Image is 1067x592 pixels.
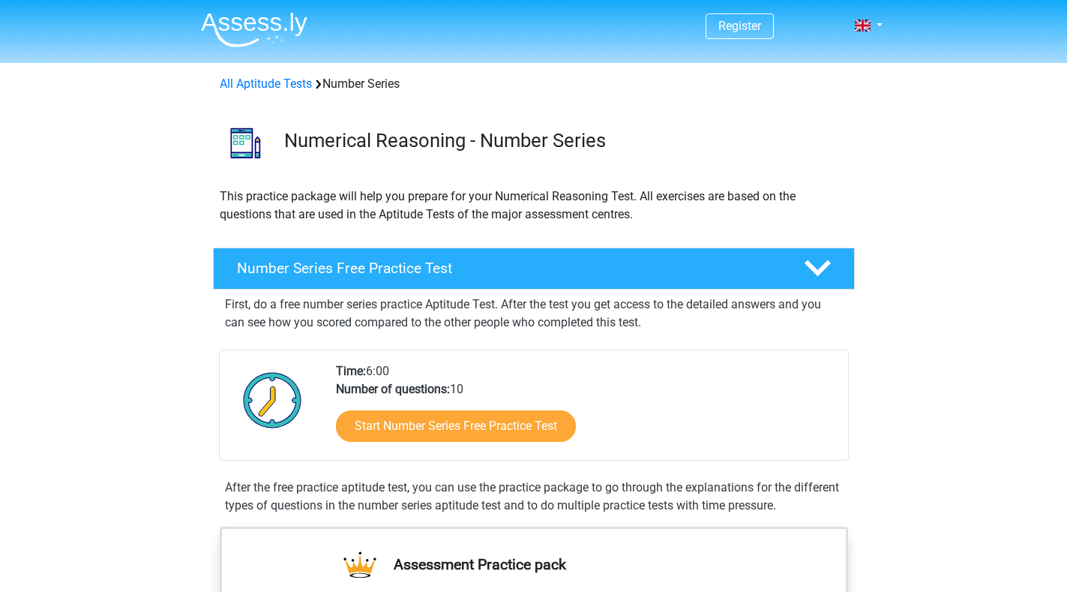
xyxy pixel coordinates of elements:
[325,362,847,460] div: 6:00 10
[214,75,854,93] div: Number Series
[201,12,307,47] img: Assessly
[220,188,848,224] p: This practice package will help you prepare for your Numerical Reasoning Test. All exercises are ...
[237,260,780,277] h4: Number Series Free Practice Test
[220,77,312,91] a: All Aptitude Tests
[207,248,861,290] a: Number Series Free Practice Test
[336,410,576,442] a: Start Number Series Free Practice Test
[219,479,849,515] div: After the free practice aptitude test, you can use the practice package to go through the explana...
[336,382,450,396] b: Number of questions:
[284,129,843,152] h3: Numerical Reasoning - Number Series
[336,364,366,378] b: Time:
[225,296,843,332] p: First, do a free number series practice Aptitude Test. After the test you get access to the detai...
[718,19,761,33] a: Register
[214,111,277,175] img: number series
[235,362,310,437] img: Clock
